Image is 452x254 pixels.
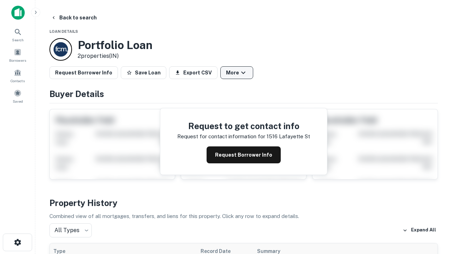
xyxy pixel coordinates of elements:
button: Request Borrower Info [49,66,118,79]
h4: Buyer Details [49,87,438,100]
button: More [220,66,253,79]
p: Request for contact information for [177,132,265,141]
button: Save Loan [121,66,166,79]
p: 1516 lafayette st [267,132,310,141]
button: Request Borrower Info [207,146,281,163]
button: Back to search [48,11,100,24]
span: Contacts [11,78,25,84]
div: All Types [49,223,92,237]
a: Search [2,25,33,44]
button: Export CSV [169,66,218,79]
span: Saved [13,98,23,104]
h3: Portfolio Loan [78,38,153,52]
p: 2 properties (IN) [78,52,153,60]
button: Expand All [401,225,438,236]
a: Saved [2,86,33,105]
span: Loan Details [49,29,78,34]
span: Search [12,37,24,43]
iframe: Chat Widget [417,175,452,209]
img: capitalize-icon.png [11,6,25,20]
h4: Property History [49,196,438,209]
a: Contacts [2,66,33,85]
span: Borrowers [9,58,26,63]
h4: Request to get contact info [177,120,310,132]
p: Combined view of all mortgages, transfers, and liens for this property. Click any row to expand d... [49,212,438,220]
a: Borrowers [2,46,33,65]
